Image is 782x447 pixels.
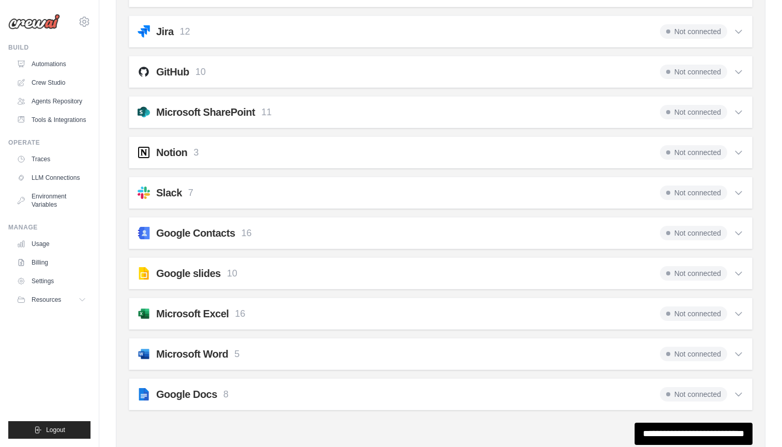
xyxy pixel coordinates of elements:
[156,105,255,119] h2: Microsoft SharePoint
[12,112,91,128] a: Tools & Integrations
[156,145,187,160] h2: Notion
[12,291,91,308] button: Resources
[261,105,272,119] p: 11
[660,105,727,119] span: Not connected
[46,426,65,434] span: Logout
[138,106,150,118] img: svg+xml;base64,PHN2ZyB4bWxucz0iaHR0cDovL3d3dy53My5vcmcvMjAwMC9zdmciIGZpbGw9Im5vbmUiIHZpZXdCb3g9Ij...
[156,266,221,281] h2: Google slides
[660,266,727,281] span: Not connected
[8,138,91,147] div: Operate
[138,388,150,400] img: svg+xml;base64,PHN2ZyB4bWxucz0iaHR0cDovL3d3dy53My5vcmcvMjAwMC9zdmciIHhtbDpzcGFjZT0icHJlc2VydmUiIH...
[180,25,190,39] p: 12
[223,388,229,402] p: 8
[660,145,727,160] span: Not connected
[12,236,91,252] a: Usage
[12,74,91,91] a: Crew Studio
[138,307,150,320] img: svg+xml;base64,PHN2ZyB4bWxucz0iaHR0cDovL3d3dy53My5vcmcvMjAwMC9zdmciIHZpZXdCb3g9IjAgMCAzMiAzMiI+PG...
[234,347,239,361] p: 5
[138,25,150,38] img: jira.svg
[195,65,206,79] p: 10
[660,387,727,402] span: Not connected
[660,306,727,321] span: Not connected
[660,226,727,240] span: Not connected
[8,223,91,232] div: Manage
[32,296,61,304] span: Resources
[12,273,91,289] a: Settings
[8,43,91,52] div: Build
[156,226,235,240] h2: Google Contacts
[156,65,189,79] h2: GitHub
[138,66,150,78] img: github.svg
[156,24,174,39] h2: Jira
[12,169,91,186] a: LLM Connections
[660,186,727,200] span: Not connected
[156,306,229,321] h2: Microsoft Excel
[8,421,91,439] button: Logout
[138,146,150,159] img: svg+xml;base64,PHN2ZyB4bWxucz0iaHR0cDovL3d3dy53My5vcmcvMjAwMC9zdmciIGZpbGw9Im5vbmUiIHZpZXdCb3g9Ij...
[188,186,193,200] p: 7
[235,307,245,321] p: 16
[138,227,150,239] img: svg+xml;base64,PHN2ZyB4bWxucz0iaHR0cDovL3d3dy53My5vcmcvMjAwMC9zdmciIHhtbDpzcGFjZT0icHJlc2VydmUiIH...
[12,188,91,213] a: Environment Variables
[156,347,228,361] h2: Microsoft Word
[660,24,727,39] span: Not connected
[156,387,217,402] h2: Google Docs
[12,254,91,271] a: Billing
[12,151,91,167] a: Traces
[138,348,150,360] img: svg+xml;base64,PHN2ZyB4bWxucz0iaHR0cDovL3d3dy53My5vcmcvMjAwMC9zdmciIHZpZXdCb3g9IjAgMCAzMiAzMiI+PG...
[193,146,199,160] p: 3
[660,347,727,361] span: Not connected
[12,93,91,110] a: Agents Repository
[227,267,237,281] p: 10
[242,226,252,240] p: 16
[156,186,182,200] h2: Slack
[8,14,60,29] img: Logo
[12,56,91,72] a: Automations
[138,187,150,199] img: slack.svg
[660,65,727,79] span: Not connected
[138,267,150,280] img: svg+xml;base64,PHN2ZyB4bWxucz0iaHR0cDovL3d3dy53My5vcmcvMjAwMC9zdmciIHhtbDpzcGFjZT0icHJlc2VydmUiIH...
